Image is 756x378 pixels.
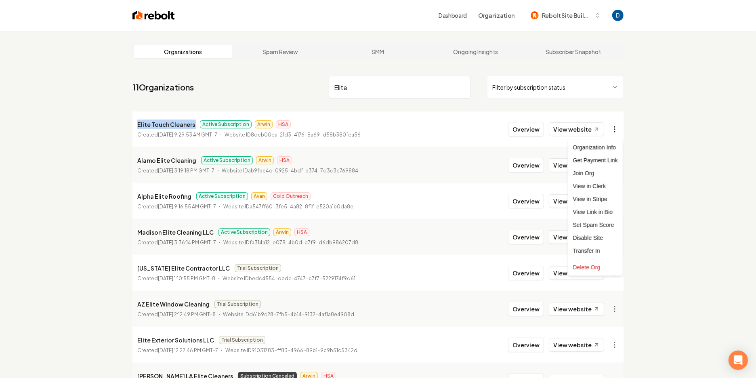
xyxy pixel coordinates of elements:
div: Organization Info [570,141,621,154]
div: Delete Org [570,261,621,274]
div: Disable Site [570,231,621,244]
a: View Link in Bio [570,206,621,218]
div: Join Org [570,167,621,180]
div: Transfer In [570,244,621,257]
a: View in Clerk [570,180,621,193]
div: Get Payment Link [570,154,621,167]
div: Set Spam Score [570,218,621,231]
a: View in Stripe [570,193,621,206]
